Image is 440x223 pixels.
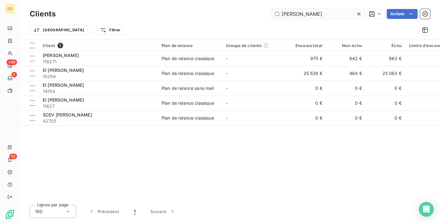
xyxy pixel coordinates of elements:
button: Filtrer [96,25,124,35]
span: 1 [134,208,136,215]
td: 25 539 € [287,66,326,81]
button: Suivant [143,205,183,218]
span: - [226,100,228,106]
button: Actions [387,9,418,19]
span: 100 [35,208,42,215]
td: 0 € [326,81,366,96]
span: 116271 [43,59,154,65]
span: - [226,71,228,76]
div: Plan de relance [162,43,218,48]
td: 975 € [287,51,326,66]
span: Groupe de clients [226,43,262,48]
span: +99 [6,59,17,65]
div: Encours total [290,43,322,48]
span: [PERSON_NAME] [43,53,79,58]
span: EI [PERSON_NAME] [43,68,84,73]
button: Précédent [81,205,127,218]
td: 25 083 € [366,66,405,81]
div: Open Intercom Messenger [419,202,434,217]
span: SCEV [PERSON_NAME] [43,112,92,117]
span: Client [43,43,55,48]
td: 0 € [287,111,326,125]
div: Plan de relance classique [162,100,214,106]
div: Non-échu [330,43,362,48]
span: EI [PERSON_NAME] [43,97,84,103]
td: 0 € [366,111,405,125]
input: Rechercher [272,9,365,19]
td: 0 € [366,96,405,111]
span: 11627 [43,103,154,109]
span: - [226,85,228,91]
td: 0 € [326,96,366,111]
td: 464 € [326,66,366,81]
div: Plan de relance classique [162,115,214,121]
div: Plan de relance classique [162,70,214,77]
button: 1 [127,205,143,218]
a: +99 [5,61,15,71]
td: 0 € [287,81,326,96]
span: - [226,115,228,120]
span: 5 [58,43,63,48]
div: CO [5,4,15,14]
span: 53 [9,154,17,159]
td: 0 € [366,81,405,96]
span: - [226,56,228,61]
div: Échu [369,43,402,48]
td: 0 € [287,96,326,111]
span: 74154 [43,88,154,94]
img: Logo LeanPay [5,209,15,219]
td: 842 € [326,51,366,66]
td: 0 € [326,111,366,125]
h3: Clients [30,8,56,20]
span: 5 [11,72,17,77]
span: 42705 [43,118,154,124]
div: Plan de relance sans mail [162,85,214,91]
a: 5 [5,73,15,83]
button: [GEOGRAPHIC_DATA] [30,25,88,35]
td: 863 € [366,51,405,66]
span: 10359 [43,73,154,80]
span: EI [PERSON_NAME] [43,82,84,88]
div: Plan de relance classique [162,55,214,62]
